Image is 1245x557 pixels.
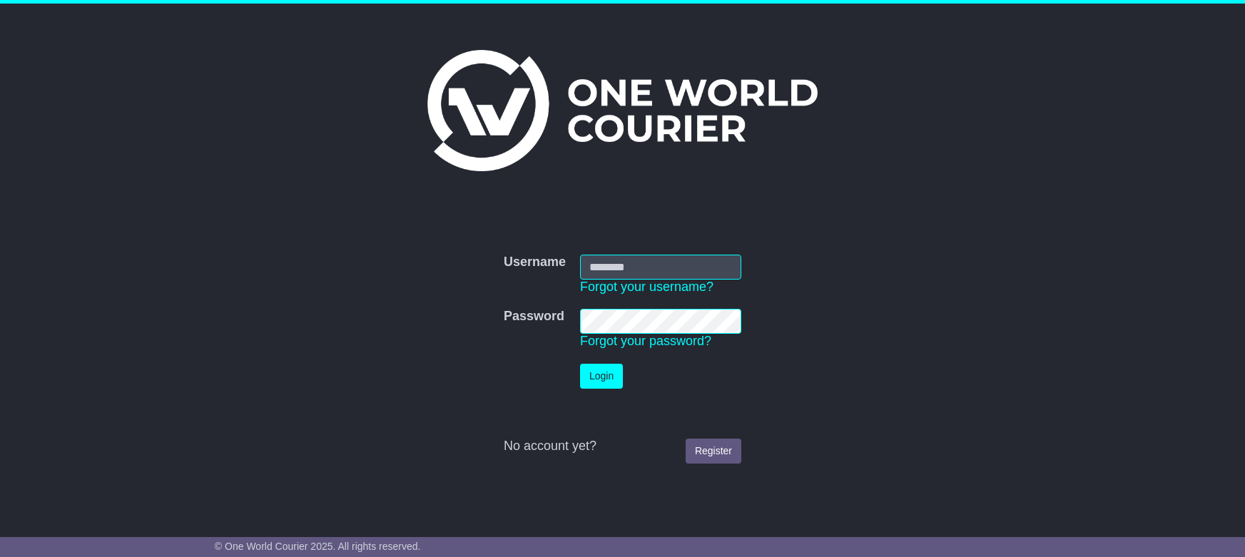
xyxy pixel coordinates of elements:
[504,309,564,325] label: Password
[580,364,623,389] button: Login
[427,50,817,171] img: One World
[215,541,421,552] span: © One World Courier 2025. All rights reserved.
[580,280,713,294] a: Forgot your username?
[686,439,741,464] a: Register
[504,255,566,270] label: Username
[580,334,711,348] a: Forgot your password?
[504,439,741,454] div: No account yet?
